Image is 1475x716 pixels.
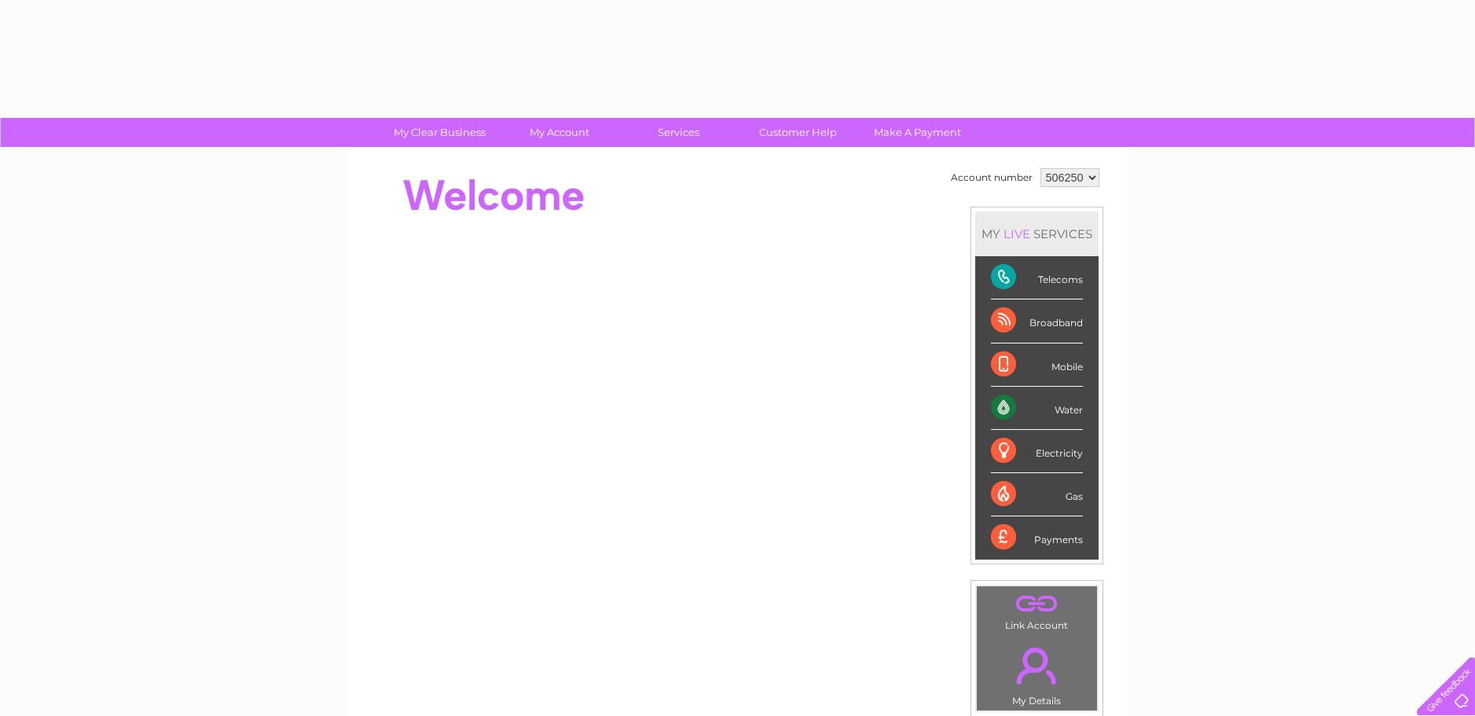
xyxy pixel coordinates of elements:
[975,211,1099,256] div: MY SERVICES
[991,343,1083,387] div: Mobile
[947,164,1037,191] td: Account number
[853,118,982,147] a: Make A Payment
[991,299,1083,343] div: Broadband
[991,256,1083,299] div: Telecoms
[1000,226,1033,241] div: LIVE
[733,118,863,147] a: Customer Help
[614,118,743,147] a: Services
[976,586,1098,635] td: Link Account
[981,638,1093,693] a: .
[375,118,505,147] a: My Clear Business
[991,473,1083,516] div: Gas
[981,590,1093,618] a: .
[976,634,1098,711] td: My Details
[494,118,624,147] a: My Account
[991,387,1083,430] div: Water
[991,516,1083,559] div: Payments
[991,430,1083,473] div: Electricity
